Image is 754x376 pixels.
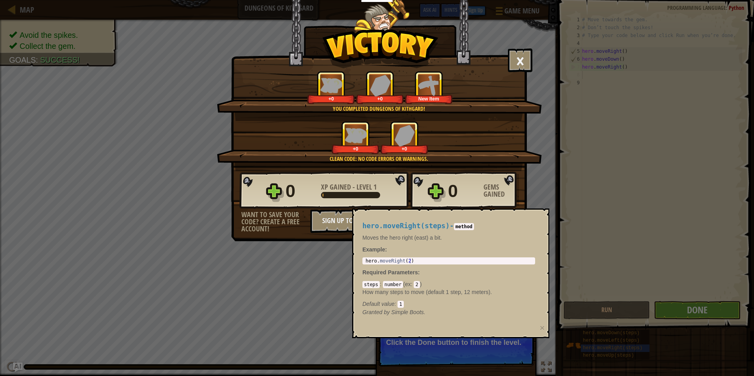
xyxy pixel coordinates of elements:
[345,128,367,143] img: XP Gained
[362,288,535,296] p: How many steps to move (default 1 step, 12 meters).
[320,78,342,93] img: XP Gained
[241,211,310,233] div: Want to save your code? Create a free account!
[383,281,403,288] code: number
[321,182,353,192] span: XP Gained
[405,281,411,287] span: ex
[362,269,418,275] span: Required Parameters
[333,146,378,152] div: +0
[362,222,535,230] h4: -
[382,146,427,152] div: +0
[362,281,380,288] code: steps
[362,234,535,242] p: Moves the hero right (east) a bit.
[411,281,414,287] span: :
[448,179,479,204] div: 0
[398,301,403,308] code: 1
[355,182,373,192] span: Level
[358,96,402,102] div: +0
[362,246,385,253] span: Example
[373,182,377,192] span: 1
[454,223,474,230] code: method
[362,309,391,315] span: Granted by
[310,209,409,233] button: Sign Up to Save Progress
[321,184,377,191] div: -
[394,125,415,146] img: Gems Gained
[254,155,503,163] div: Clean code: no code errors or warnings.
[380,281,383,287] span: :
[362,222,450,230] span: hero.moveRight(steps)
[370,74,390,96] img: Gems Gained
[362,309,426,315] em: Simple Boots.
[508,48,532,72] button: ×
[286,179,316,204] div: 0
[309,96,353,102] div: +0
[395,301,398,307] span: :
[362,280,535,308] div: ( )
[322,29,439,69] img: Victory
[362,246,387,253] strong: :
[418,74,440,96] img: New Item
[407,96,451,102] div: New Item
[483,184,519,198] div: Gems Gained
[414,281,420,288] code: 2
[540,324,545,332] button: ×
[362,301,395,307] span: Default value
[254,105,503,113] div: You completed Dungeons of Kithgard!
[418,269,420,275] span: :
